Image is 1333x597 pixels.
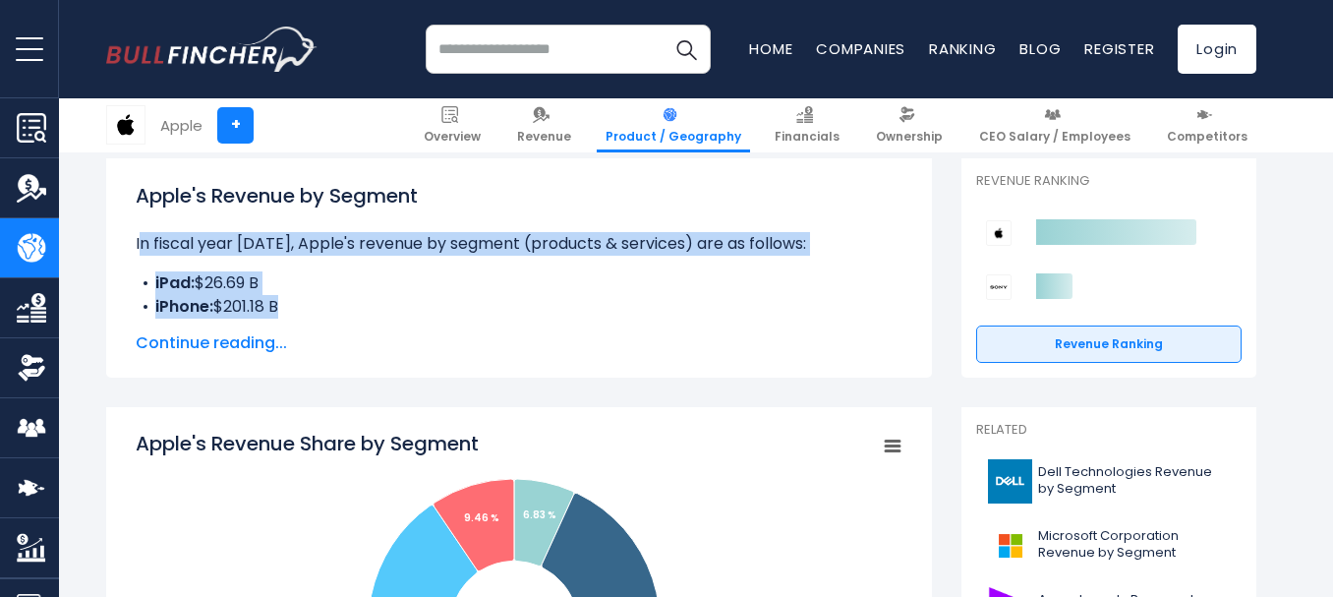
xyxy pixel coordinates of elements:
[775,129,840,145] span: Financials
[1167,129,1247,145] span: Competitors
[136,271,902,295] li: $26.69 B
[988,523,1032,567] img: MSFT logo
[979,129,1130,145] span: CEO Salary / Employees
[986,274,1012,300] img: Sony Group Corporation competitors logo
[976,326,1242,363] a: Revenue Ranking
[136,295,902,319] li: $201.18 B
[606,129,741,145] span: Product / Geography
[106,27,318,72] a: Go to homepage
[155,271,195,294] b: iPad:
[508,98,580,152] a: Revenue
[976,173,1242,190] p: Revenue Ranking
[976,518,1242,572] a: Microsoft Corporation Revenue by Segment
[1084,38,1154,59] a: Register
[106,27,318,72] img: bullfincher logo
[662,25,711,74] button: Search
[876,129,943,145] span: Ownership
[970,98,1139,152] a: CEO Salary / Employees
[1158,98,1256,152] a: Competitors
[1178,25,1256,74] a: Login
[523,507,556,522] tspan: 6.83 %
[976,422,1242,439] p: Related
[17,353,46,383] img: Ownership
[136,331,902,355] span: Continue reading...
[160,114,203,137] div: Apple
[749,38,792,59] a: Home
[988,459,1032,504] img: DELL logo
[816,38,905,59] a: Companies
[107,106,145,144] img: AAPL logo
[867,98,952,152] a: Ownership
[1038,528,1230,562] span: Microsoft Corporation Revenue by Segment
[217,107,254,144] a: +
[424,129,481,145] span: Overview
[976,454,1242,508] a: Dell Technologies Revenue by Segment
[415,98,490,152] a: Overview
[136,430,479,457] tspan: Apple's Revenue Share by Segment
[986,220,1012,246] img: Apple competitors logo
[1019,38,1061,59] a: Blog
[155,295,213,318] b: iPhone:
[136,181,902,210] h1: Apple's Revenue by Segment
[1038,464,1230,498] span: Dell Technologies Revenue by Segment
[766,98,848,152] a: Financials
[464,510,499,525] tspan: 9.46 %
[517,129,571,145] span: Revenue
[597,98,750,152] a: Product / Geography
[929,38,996,59] a: Ranking
[136,232,902,256] p: In fiscal year [DATE], Apple's revenue by segment (products & services) are as follows:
